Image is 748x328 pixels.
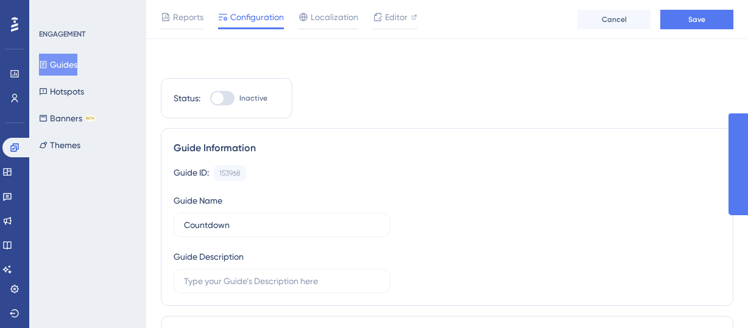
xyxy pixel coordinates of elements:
div: ENGAGEMENT [39,29,85,39]
div: Guide Name [174,193,222,208]
button: Hotspots [39,80,84,102]
button: Save [660,10,733,29]
button: Themes [39,134,80,156]
button: Cancel [577,10,651,29]
span: Configuration [230,10,284,24]
div: BETA [85,115,96,121]
span: Cancel [602,15,627,24]
span: Localization [311,10,358,24]
input: Type your Guide’s Description here [184,274,380,288]
div: Guide ID: [174,165,209,181]
span: Editor [385,10,408,24]
span: Inactive [239,93,267,103]
div: 153968 [219,168,241,178]
span: Save [688,15,705,24]
input: Type your Guide’s Name here [184,218,380,232]
div: Guide Description [174,249,244,264]
button: Guides [39,54,77,76]
iframe: UserGuiding AI Assistant Launcher [697,280,733,316]
div: Guide Information [174,141,721,155]
button: BannersBETA [39,107,96,129]
div: Status: [174,91,200,105]
span: Reports [173,10,203,24]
